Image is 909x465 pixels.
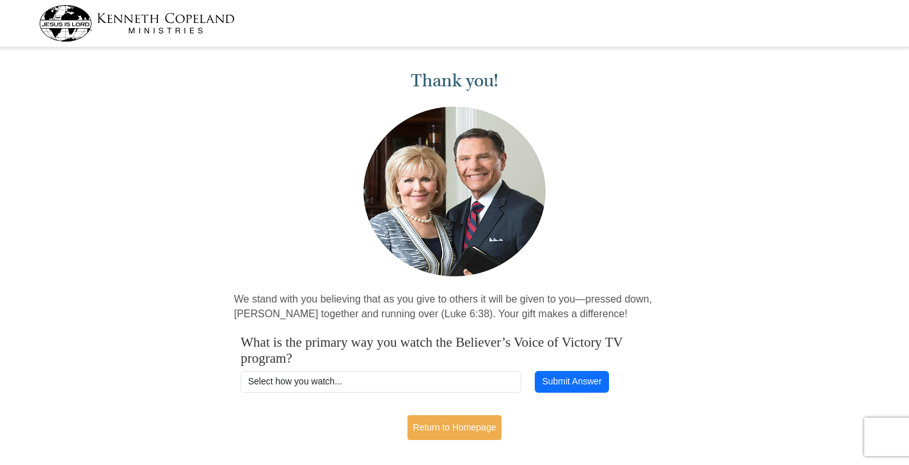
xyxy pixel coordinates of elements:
[407,415,502,440] a: Return to Homepage
[360,104,549,280] img: Kenneth and Gloria
[39,5,235,42] img: kcm-header-logo.svg
[234,70,676,91] h1: Thank you!
[234,292,676,322] p: We stand with you believing that as you give to others it will be given to you—pressed down, [PER...
[535,371,609,393] button: Submit Answer
[241,335,668,366] h4: What is the primary way you watch the Believer’s Voice of Victory TV program?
